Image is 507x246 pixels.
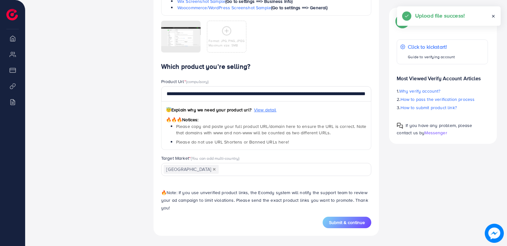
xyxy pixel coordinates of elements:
div: Search for option [161,163,372,176]
span: [GEOGRAPHIC_DATA] [164,165,219,174]
span: Explain why we need your product url? [166,107,251,113]
span: Submit & continue [329,219,365,226]
span: Please do not use URL Shortens or Banned URLs here! [176,139,289,145]
span: If you have any problem, please contact us by [397,122,472,136]
span: 🔥 [161,189,167,196]
p: Guide to verifying account [408,53,455,61]
span: Please copy and paste your full product URL/domain here to ensure the URL is correct. Note that d... [176,123,366,136]
span: (You can add multi-country) [191,155,239,161]
span: (Go to settings ==> General) [271,4,327,11]
p: 3. [397,104,488,111]
label: Target Market [161,155,240,161]
span: Messenger [424,130,447,136]
img: Popup guide [397,123,403,129]
span: Why verify account? [399,88,441,94]
label: Product Url [161,78,209,85]
p: Format: JPG, PNG, JPEG [209,39,244,43]
button: Submit & continue [323,217,371,228]
a: Woocommerce/WordPress Screenshot Sample [177,4,271,11]
p: Note: If you use unverified product links, the Ecomdy system will notify the support team to revi... [161,189,372,212]
p: Most Viewed Verify Account Articles [397,69,488,82]
span: How to pass the verification process [401,96,475,102]
h4: Which product you’re selling? [161,63,372,71]
span: 😇 [166,107,171,113]
p: Maximum size: 5MB [209,43,244,47]
img: img uploaded [161,27,201,46]
span: (compulsory) [186,79,209,84]
img: logo [6,9,18,20]
p: 2. [397,95,488,103]
input: Search for option [219,165,363,174]
span: How to submit product link? [401,104,457,111]
span: Notices: [166,116,199,123]
p: 1. [397,87,488,95]
button: Deselect Pakistan [213,168,216,171]
h5: Upload file success! [415,11,465,20]
span: View detail [254,107,277,113]
img: image [485,224,504,243]
span: 🔥🔥🔥 [166,116,182,123]
p: Click to kickstart! [408,43,455,51]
